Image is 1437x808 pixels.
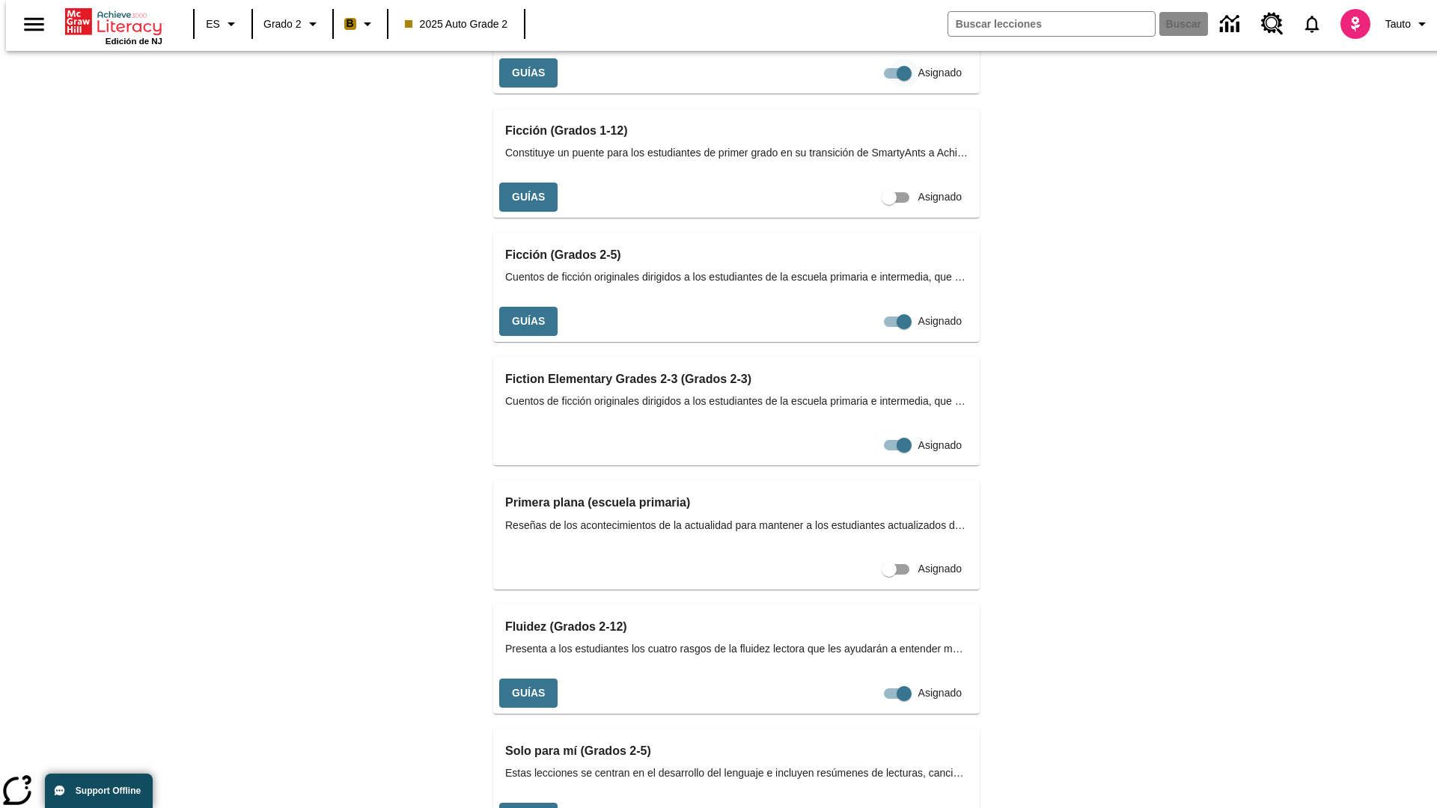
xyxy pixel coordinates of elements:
span: Support Offline [76,786,141,796]
span: B [347,14,354,33]
span: Asignado [918,189,962,205]
h3: Solo para mí (Grados 2-5) [505,741,968,762]
a: Centro de recursos, Se abrirá en una pestaña nueva. [1252,4,1293,44]
button: Escoja un nuevo avatar [1331,4,1379,43]
h3: Primera plana (escuela primaria) [505,492,968,513]
span: Reseñas de los acontecimientos de la actualidad para mantener a los estudiantes actualizados de l... [505,518,968,533]
button: Boost El color de la clase es anaranjado claro. Cambiar el color de la clase. [338,10,382,37]
span: Edición de NJ [106,37,162,46]
span: Asignado [918,438,962,453]
span: Tauto [1385,16,1411,32]
button: Perfil/Configuración [1379,10,1437,37]
button: Guías [499,183,558,212]
span: Cuentos de ficción originales dirigidos a los estudiantes de la escuela primaria e intermedia, qu... [505,394,968,409]
span: Estas lecciones se centran en el desarrollo del lenguaje e incluyen resúmenes de lecturas, cancio... [505,765,968,781]
button: Guías [499,307,558,336]
button: Abrir el menú lateral [12,2,56,46]
span: Asignado [918,561,962,577]
h3: Ficción (Grados 1-12) [505,120,968,141]
a: Portada [65,7,162,37]
span: Cuentos de ficción originales dirigidos a los estudiantes de la escuela primaria e intermedia, qu... [505,269,968,285]
button: Guías [499,679,558,708]
span: Presenta a los estudiantes los cuatro rasgos de la fluidez lectora que les ayudarán a entender me... [505,641,968,657]
button: Guías [499,58,558,88]
a: Notificaciones [1293,4,1331,43]
h3: Fiction Elementary Grades 2-3 (Grados 2-3) [505,369,968,390]
button: Grado: Grado 2, Elige un grado [257,10,328,37]
span: Asignado [918,313,962,329]
img: avatar image [1340,9,1370,39]
div: Portada [65,5,162,46]
span: Constituye un puente para los estudiantes de primer grado en su transición de SmartyAnts a Achiev... [505,145,968,161]
h3: Ficción (Grados 2-5) [505,245,968,266]
a: Centro de información [1211,4,1252,45]
h3: Fluidez (Grados 2-12) [505,616,968,637]
span: Grado 2 [263,16,302,32]
span: Asignado [918,685,962,701]
span: 2025 Auto Grade 2 [405,16,508,32]
span: Asignado [918,65,962,81]
span: ES [206,16,220,32]
button: Support Offline [45,774,153,808]
input: Buscar campo [948,12,1155,36]
button: Lenguaje: ES, Selecciona un idioma [199,10,247,37]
